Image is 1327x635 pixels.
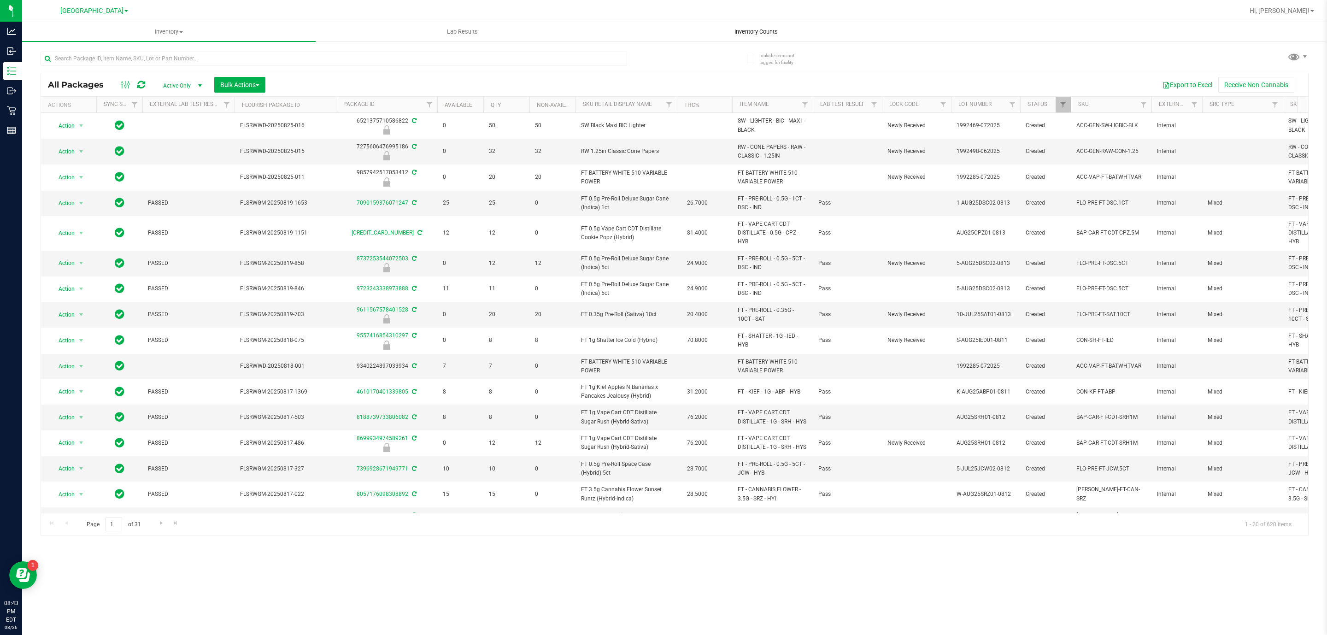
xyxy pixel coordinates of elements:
[411,306,417,313] span: Sync from Compliance System
[581,254,671,272] span: FT 0.5g Pre-Roll Deluxe Sugar Cane (Indica) 5ct
[115,385,124,398] span: In Sync
[1076,485,1146,503] span: [PERSON_NAME]-FT-CAN-SRZ
[535,121,570,130] span: 50
[127,97,142,112] a: Filter
[335,177,439,187] div: Newly Received
[76,360,87,373] span: select
[1210,101,1234,107] a: Src Type
[1076,336,1146,345] span: CON-SH-FT-IED
[738,511,807,529] span: FT - CANNABIS FLOWER - 3.5G - SRZ - HYI
[76,119,87,132] span: select
[1076,464,1146,473] span: FLO-PRE-FT-JCW.5CT
[443,147,478,156] span: 0
[335,314,439,323] div: Newly Received
[581,121,671,130] span: SW Black Maxi BIC Lighter
[537,102,578,108] a: Non-Available
[887,121,945,130] span: Newly Received
[1005,97,1020,112] a: Filter
[357,491,408,497] a: 8057176098308892
[957,259,1015,268] span: 5-AUG25DSC02-0813
[50,488,75,501] span: Action
[738,280,807,298] span: FT - PRE-ROLL - 0.5G - 5CT - DSC - IND
[443,336,478,345] span: 0
[115,145,124,158] span: In Sync
[1250,7,1309,14] span: Hi, [PERSON_NAME]!
[154,517,168,529] a: Go to the next page
[957,284,1015,293] span: 5-AUG25DSC02-0813
[581,147,671,156] span: RW 1.25in Classic Cone Papers
[489,199,524,207] span: 25
[1076,284,1146,293] span: FLO-PRE-FT-DSC.5CT
[50,411,75,424] span: Action
[115,282,124,295] span: In Sync
[820,101,864,107] a: Lab Test Result
[1026,259,1065,268] span: Created
[115,334,124,347] span: In Sync
[41,52,627,65] input: Search Package ID, Item Name, SKU, Lot or Part Number...
[357,200,408,206] a: 7090159376071247
[1056,97,1071,112] a: Filter
[489,121,524,130] span: 50
[148,388,229,396] span: PASSED
[50,282,75,295] span: Action
[682,334,712,347] span: 70.8000
[115,171,124,183] span: In Sync
[1218,77,1294,93] button: Receive Non-Cannabis
[1157,259,1197,268] span: Internal
[7,86,16,95] inline-svg: Outbound
[682,257,712,270] span: 24.9000
[115,359,124,372] span: In Sync
[50,145,75,158] span: Action
[335,341,439,350] div: Newly Received
[1076,388,1146,396] span: CON-KF-FT-ABP
[343,101,375,107] a: Package ID
[1159,101,1214,107] a: External/Internal
[738,358,807,375] span: FT BATTERY WHITE 510 VARIABLE POWER
[887,173,945,182] span: Newly Received
[50,385,75,398] span: Action
[1157,284,1197,293] span: Internal
[887,147,945,156] span: Newly Received
[957,362,1015,370] span: 1992285-072025
[581,224,671,242] span: FT 0.5g Vape Cart CDT Distillate Cookie Popz (Hybrid)
[357,414,408,420] a: 8188739733806082
[1208,259,1277,268] span: Mixed
[958,101,992,107] a: Lot Number
[1026,121,1065,130] span: Created
[7,106,16,115] inline-svg: Retail
[489,362,524,370] span: 7
[443,173,478,182] span: 0
[489,336,524,345] span: 8
[889,101,919,107] a: Lock Code
[357,306,408,313] a: 9611567578401528
[818,199,876,207] span: Pass
[411,200,417,206] span: Sync from Compliance System
[957,336,1015,345] span: S-AUG25IED01-0811
[443,229,478,237] span: 12
[240,229,330,237] span: FLSRWGM-20250819-1151
[411,118,417,124] span: Sync from Compliance System
[357,512,408,518] a: 3335955880844801
[411,285,417,292] span: Sync from Compliance System
[738,388,807,396] span: FT - KIEF - 1G - ABP - HYB
[682,226,712,240] span: 81.4000
[1076,259,1146,268] span: FLO-PRE-FT-DSC.5CT
[435,28,490,36] span: Lab Results
[148,259,229,268] span: PASSED
[1157,362,1197,370] span: Internal
[411,363,417,369] span: Sync from Compliance System
[443,362,478,370] span: 7
[682,282,712,295] span: 24.9000
[27,560,38,571] iframe: Resource center unread badge
[335,362,439,370] div: 9340224897033934
[1028,101,1047,107] a: Status
[957,310,1015,319] span: 10-JUL25SAT01-0813
[240,336,330,345] span: FLSRWGM-20250818-075
[1076,173,1146,182] span: ACC-VAP-FT-BATWHTVAR
[818,259,876,268] span: Pass
[1026,388,1065,396] span: Created
[581,310,671,319] span: FT 0.35g Pre-Roll (Sativa) 10ct
[957,388,1015,396] span: K-AUG25ABP01-0811
[115,226,124,239] span: In Sync
[335,151,439,160] div: Newly Received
